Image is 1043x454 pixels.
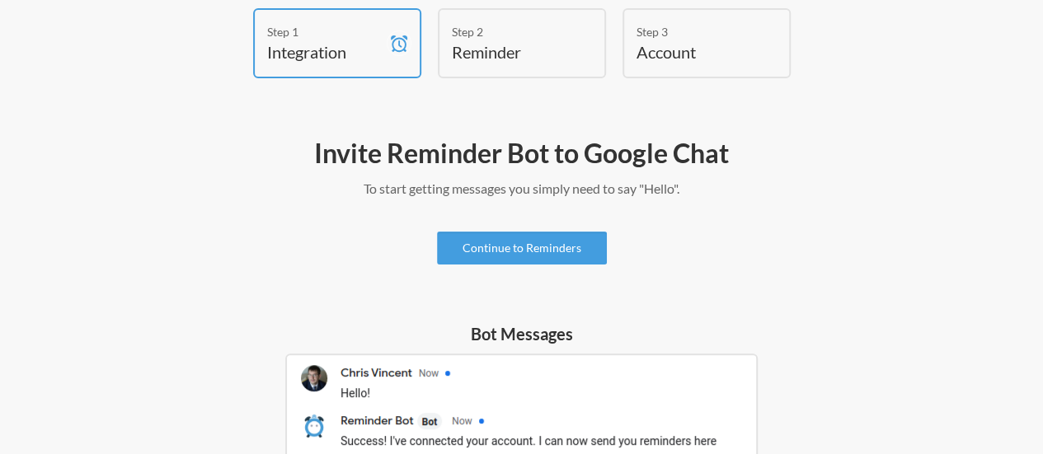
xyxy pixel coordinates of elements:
h4: Reminder [452,40,567,63]
div: Step 1 [267,23,383,40]
a: Continue to Reminders [437,232,607,264]
div: Step 3 [637,23,752,40]
p: To start getting messages you simply need to say "Hello". [49,179,994,199]
h5: Bot Messages [285,322,758,345]
h2: Invite Reminder Bot to Google Chat [49,136,994,171]
div: Step 2 [452,23,567,40]
h4: Integration [267,40,383,63]
h4: Account [637,40,752,63]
